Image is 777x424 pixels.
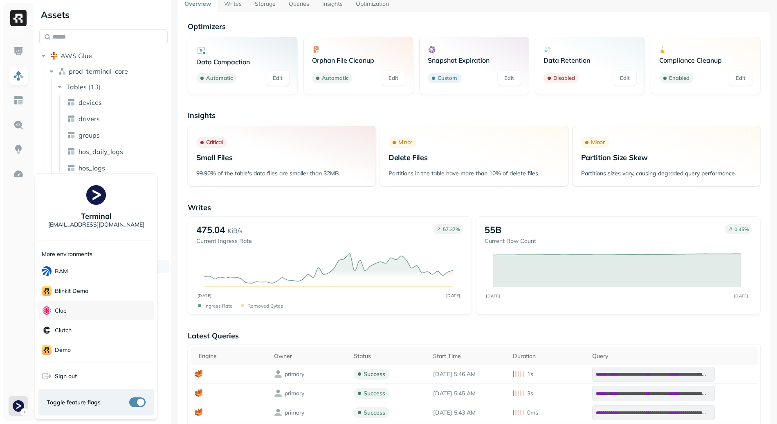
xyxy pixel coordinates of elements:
[55,268,68,275] p: BAM
[81,211,112,221] p: Terminal
[55,307,67,315] p: Clue
[55,346,71,354] p: demo
[42,325,52,335] img: Clutch
[42,250,92,258] p: More environments
[55,372,77,380] span: Sign out
[55,287,88,295] p: Blinkit Demo
[42,286,52,296] img: Blinkit Demo
[55,327,72,334] p: Clutch
[48,221,144,229] p: [EMAIL_ADDRESS][DOMAIN_NAME]
[42,306,52,315] img: Clue
[86,185,106,205] img: Terminal
[47,399,101,406] span: Toggle feature flags
[42,266,52,276] img: BAM
[42,345,52,355] img: demo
